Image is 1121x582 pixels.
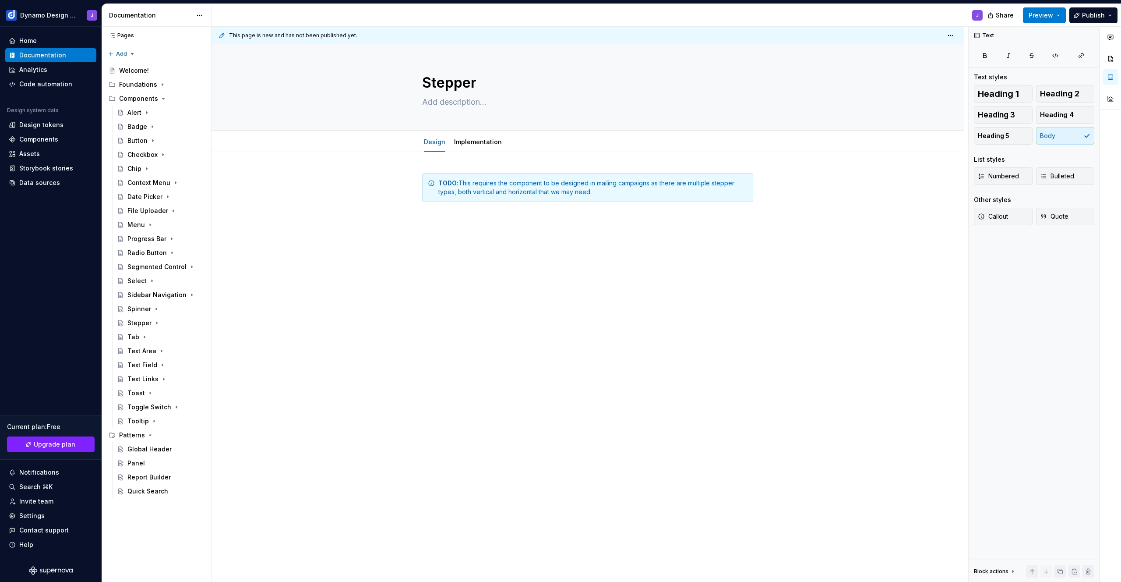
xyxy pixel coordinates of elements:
[7,422,95,431] div: Current plan : Free
[113,414,208,428] a: Tooltip
[113,232,208,246] a: Progress Bar
[113,190,208,204] a: Date Picker
[127,319,152,327] div: Stepper
[1040,110,1074,119] span: Heading 4
[1082,11,1105,20] span: Publish
[127,108,141,117] div: Alert
[19,135,58,144] div: Components
[113,106,208,120] a: Alert
[113,274,208,288] a: Select
[438,179,747,196] div: This requires the component to be designed in mailing campaigns as there are multiple stepper typ...
[127,206,168,215] div: File Uploader
[420,72,751,93] textarea: Stepper
[1029,11,1053,20] span: Preview
[19,526,69,535] div: Contact support
[1036,106,1095,124] button: Heading 4
[127,248,167,257] div: Radio Button
[1036,167,1095,185] button: Bulleted
[19,164,73,173] div: Storybook stories
[113,484,208,498] a: Quick Search
[5,480,96,494] button: Search ⌘K
[978,89,1019,98] span: Heading 1
[19,149,40,158] div: Assets
[1040,172,1074,181] span: Bulleted
[127,234,166,243] div: Progress Bar
[974,565,1016,578] div: Block actions
[7,107,59,114] div: Design system data
[451,132,505,151] div: Implementation
[5,34,96,48] a: Home
[119,66,149,75] div: Welcome!
[19,121,63,129] div: Design tokens
[127,150,158,159] div: Checkbox
[127,192,162,201] div: Date Picker
[127,417,149,426] div: Tooltip
[109,11,192,20] div: Documentation
[5,176,96,190] a: Data sources
[113,246,208,260] a: Radio Button
[119,80,157,89] div: Foundations
[978,110,1015,119] span: Heading 3
[113,316,208,330] a: Stepper
[34,440,75,449] span: Upgrade plan
[1036,85,1095,103] button: Heading 2
[19,511,45,520] div: Settings
[974,85,1033,103] button: Heading 1
[5,494,96,508] a: Invite team
[5,118,96,132] a: Design tokens
[113,176,208,190] a: Context Menu
[7,436,95,452] a: Upgrade plan
[978,172,1019,181] span: Numbered
[19,468,59,477] div: Notifications
[127,305,151,313] div: Spinner
[127,473,171,482] div: Report Builder
[1036,208,1095,225] button: Quote
[127,164,141,173] div: Chip
[5,161,96,175] a: Storybook stories
[978,131,1009,140] span: Heading 5
[5,465,96,479] button: Notifications
[113,120,208,134] a: Badge
[127,487,168,496] div: Quick Search
[113,148,208,162] a: Checkbox
[976,12,979,19] div: J
[974,106,1033,124] button: Heading 3
[127,277,147,285] div: Select
[19,80,72,89] div: Code automation
[19,65,47,74] div: Analytics
[5,132,96,146] a: Components
[974,73,1007,82] div: Text styles
[996,11,1014,20] span: Share
[19,178,60,187] div: Data sources
[113,218,208,232] a: Menu
[5,523,96,537] button: Contact support
[127,389,145,397] div: Toast
[113,456,208,470] a: Panel
[127,361,157,369] div: Text Field
[127,263,187,271] div: Segmented Control
[105,64,208,498] div: Page tree
[113,372,208,386] a: Text Links
[974,167,1033,185] button: Numbered
[105,78,208,92] div: Foundations
[113,288,208,302] a: Sidebar Navigation
[229,32,357,39] span: This page is new and has not been published yet.
[29,566,73,575] svg: Supernova Logo
[127,403,171,412] div: Toggle Switch
[113,358,208,372] a: Text Field
[127,178,170,187] div: Context Menu
[1023,7,1066,23] button: Preview
[113,386,208,400] a: Toast
[978,212,1008,221] span: Callout
[19,497,53,506] div: Invite team
[127,122,147,131] div: Badge
[91,12,93,19] div: J
[983,7,1019,23] button: Share
[113,302,208,316] a: Spinner
[127,347,156,355] div: Text Area
[127,445,172,454] div: Global Header
[119,94,158,103] div: Components
[19,540,33,549] div: Help
[113,204,208,218] a: File Uploader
